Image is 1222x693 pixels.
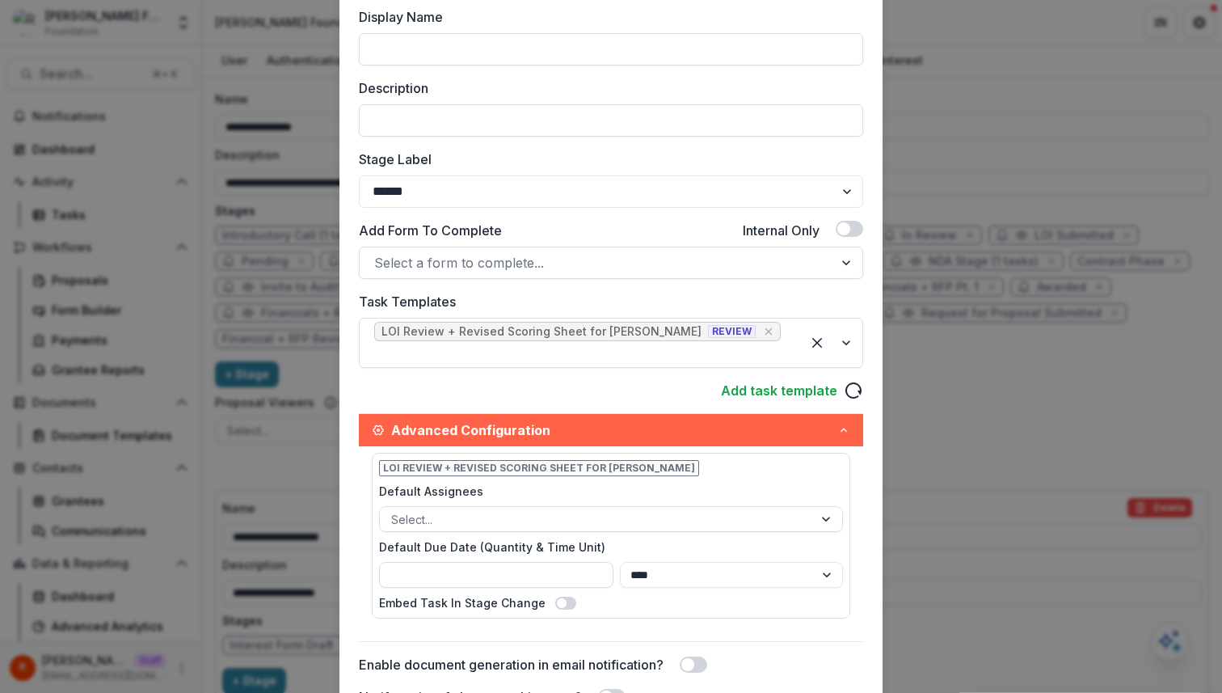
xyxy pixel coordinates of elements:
label: Display Name [359,7,853,27]
label: Add Form To Complete [359,221,502,240]
div: Remove [object Object] [761,323,777,340]
div: Advanced Configuration [359,446,863,641]
label: Description [359,78,853,98]
label: Enable document generation in email notification? [359,655,664,674]
span: Advanced Configuration [391,420,837,440]
span: LOI Review + Revised Scoring Sheet for [PERSON_NAME] [379,460,699,476]
label: Task Templates [359,292,853,311]
a: Add task template [721,381,837,400]
div: Clear selected options [804,330,830,356]
svg: reload [844,381,863,400]
label: Stage Label [359,150,853,169]
label: Internal Only [743,221,820,240]
span: REVIEW [708,325,756,338]
button: Advanced Configuration [359,414,863,446]
div: LOI Review + Revised Scoring Sheet for [PERSON_NAME] [381,325,702,339]
label: Default Due Date (Quantity & Time Unit) [379,539,833,556]
label: Default Assignees [379,483,483,500]
label: Embed Task In Stage Change [379,594,546,611]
